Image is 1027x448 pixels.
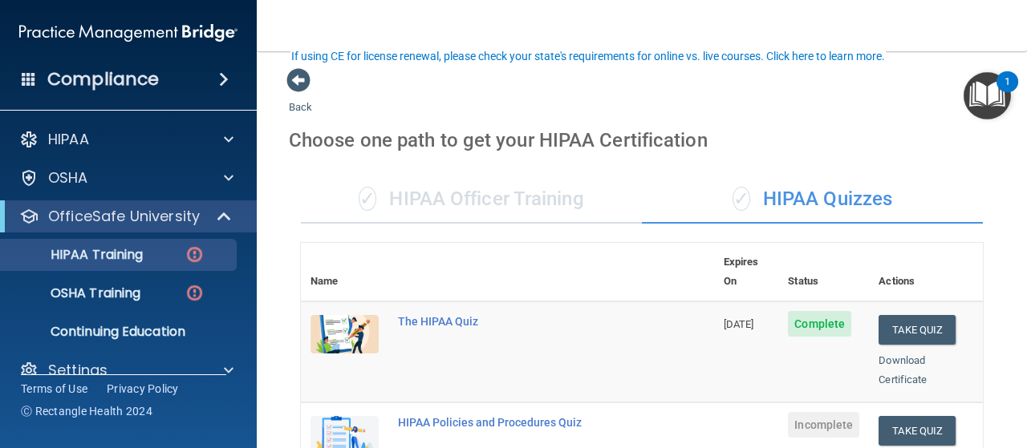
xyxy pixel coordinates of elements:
[185,244,205,264] img: danger-circle.6113f641.png
[398,315,634,328] div: The HIPAA Quiz
[289,82,312,113] a: Back
[21,403,152,419] span: Ⓒ Rectangle Health 2024
[301,176,642,224] div: HIPAA Officer Training
[788,311,851,337] span: Complete
[788,412,859,438] span: Incomplete
[19,130,233,149] a: HIPAA
[879,354,927,385] a: Download Certificate
[724,318,754,330] span: [DATE]
[301,243,388,301] th: Name
[19,168,233,188] a: OSHA
[291,50,885,62] div: If using CE for license renewal, please check your state's requirements for online vs. live cours...
[289,117,995,163] div: Choose one path to get your HIPAA Certification
[21,381,87,397] a: Terms of Use
[964,72,1011,119] button: Open Resource Center, 1 new notification
[48,207,200,226] p: OfficeSafe University
[10,247,143,263] p: HIPAA Training
[1005,82,1010,103] div: 1
[10,285,140,301] p: OSHA Training
[398,416,634,429] div: HIPAA Policies and Procedures Quiz
[879,416,956,446] button: Take Quiz
[47,68,159,91] h4: Compliance
[733,187,750,211] span: ✓
[714,243,778,301] th: Expires On
[778,243,869,301] th: Status
[19,17,237,49] img: PMB logo
[879,315,956,345] button: Take Quiz
[642,176,983,224] div: HIPAA Quizzes
[10,324,229,340] p: Continuing Education
[107,381,179,397] a: Privacy Policy
[185,283,205,303] img: danger-circle.6113f641.png
[19,361,233,380] a: Settings
[869,243,983,301] th: Actions
[359,187,376,211] span: ✓
[48,361,108,380] p: Settings
[19,207,233,226] a: OfficeSafe University
[289,48,887,64] button: If using CE for license renewal, please check your state's requirements for online vs. live cours...
[48,168,88,188] p: OSHA
[48,130,89,149] p: HIPAA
